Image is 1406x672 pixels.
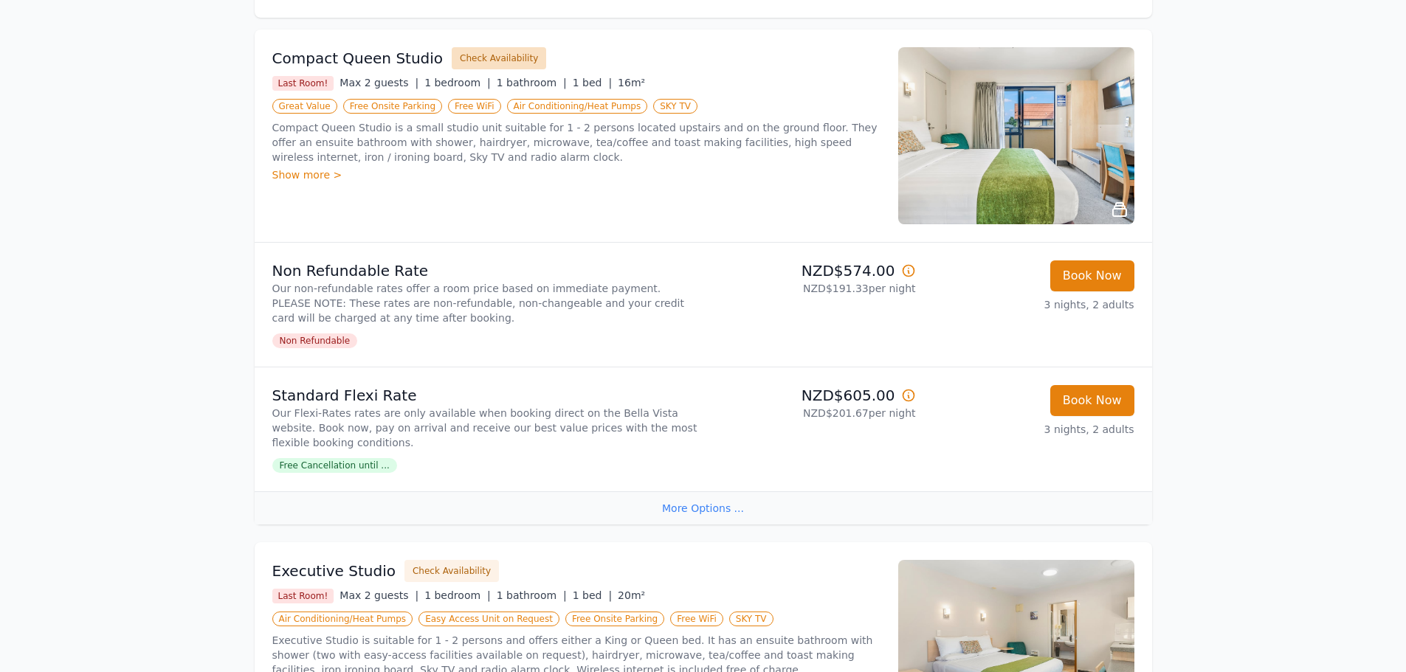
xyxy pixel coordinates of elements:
p: NZD$574.00 [709,260,916,281]
span: Free Onsite Parking [565,612,664,626]
span: 1 bathroom | [497,77,567,89]
button: Book Now [1050,385,1134,416]
span: Free Cancellation until ... [272,458,397,473]
span: 1 bedroom | [424,77,491,89]
div: Show more > [272,167,881,182]
span: Easy Access Unit on Request [418,612,559,626]
span: Free WiFi [670,612,723,626]
p: NZD$201.67 per night [709,406,916,420]
div: More Options ... [255,491,1152,524]
span: Last Room! [272,589,334,603]
span: Air Conditioning/Heat Pumps [507,99,648,114]
span: Air Conditioning/Heat Pumps [272,612,413,626]
span: 16m² [618,77,645,89]
p: 3 nights, 2 adults [928,297,1134,312]
h3: Executive Studio [272,561,396,581]
span: Max 2 guests | [340,77,418,89]
p: Standard Flexi Rate [272,385,697,406]
h3: Compact Queen Studio [272,48,444,69]
button: Check Availability [452,47,546,69]
span: 1 bed | [573,589,612,601]
p: Compact Queen Studio is a small studio unit suitable for 1 - 2 persons located upstairs and on th... [272,120,881,164]
span: 1 bed | [573,77,612,89]
span: 1 bedroom | [424,589,491,601]
span: 20m² [618,589,645,601]
span: Great Value [272,99,337,114]
span: Free Onsite Parking [343,99,442,114]
p: NZD$605.00 [709,385,916,406]
p: Non Refundable Rate [272,260,697,281]
span: Max 2 guests | [340,589,418,601]
span: Non Refundable [272,333,358,348]
p: Our non-refundable rates offer a room price based on immediate payment. PLEASE NOTE: These rates ... [272,281,697,325]
button: Check Availability [404,560,499,582]
p: Our Flexi-Rates rates are only available when booking direct on the Bella Vista website. Book now... [272,406,697,450]
span: SKY TV [653,99,697,114]
span: Free WiFi [448,99,501,114]
span: 1 bathroom | [497,589,567,601]
p: 3 nights, 2 adults [928,422,1134,437]
span: SKY TV [729,612,773,626]
span: Last Room! [272,76,334,91]
p: NZD$191.33 per night [709,281,916,296]
button: Book Now [1050,260,1134,291]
